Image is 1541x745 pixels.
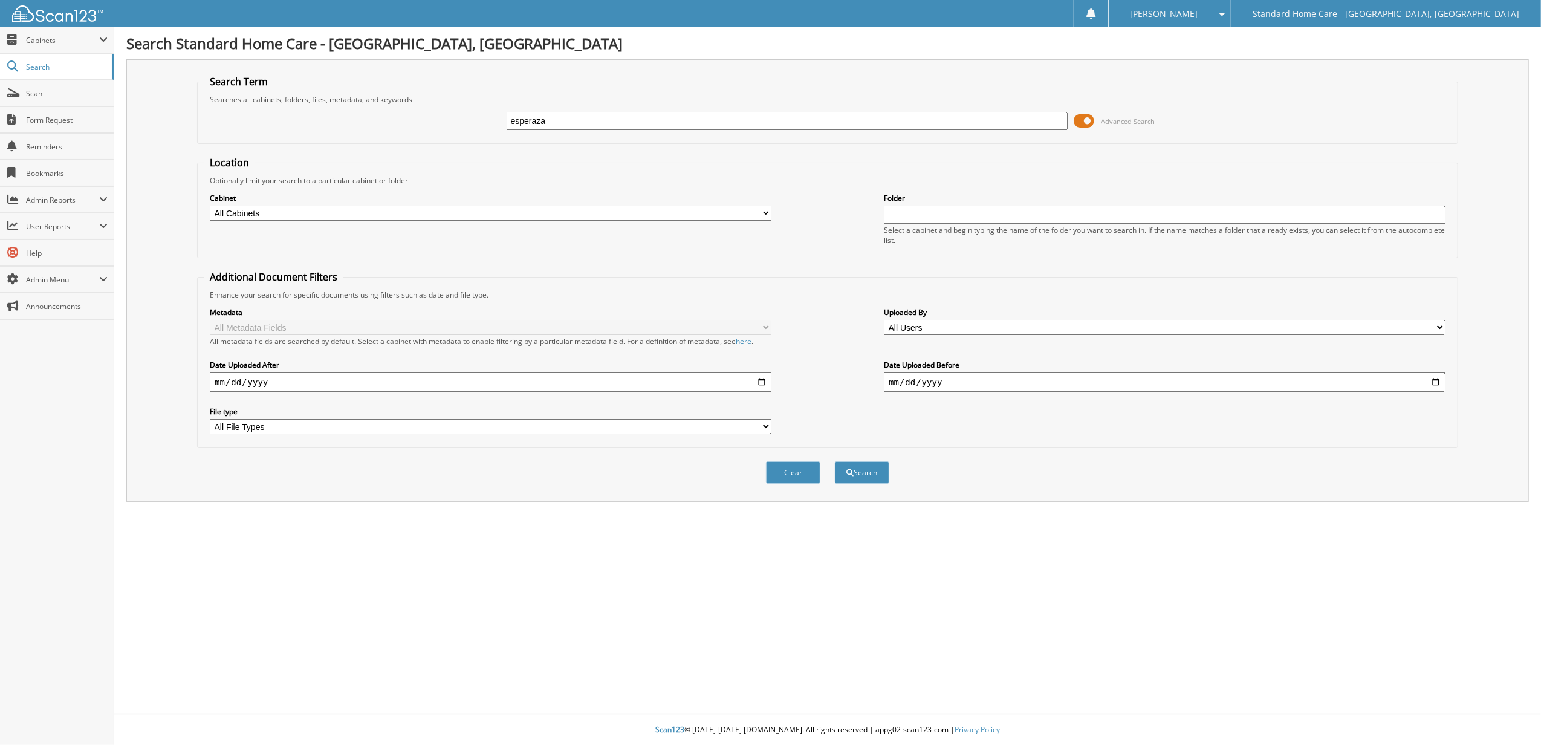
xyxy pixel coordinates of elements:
label: Date Uploaded After [210,360,771,370]
iframe: Chat Widget [1481,687,1541,745]
span: Admin Reports [26,195,99,205]
legend: Search Term [204,75,274,88]
span: Search [26,62,106,72]
legend: Additional Document Filters [204,270,343,284]
div: Select a cabinet and begin typing the name of the folder you want to search in. If the name match... [884,225,1445,246]
label: Folder [884,193,1445,203]
input: end [884,372,1445,392]
div: Enhance your search for specific documents using filters such as date and file type. [204,290,1452,300]
span: User Reports [26,221,99,232]
img: scan123-logo-white.svg [12,5,103,22]
span: Standard Home Care - [GEOGRAPHIC_DATA], [GEOGRAPHIC_DATA] [1253,10,1520,18]
span: Cabinets [26,35,99,45]
h1: Search Standard Home Care - [GEOGRAPHIC_DATA], [GEOGRAPHIC_DATA] [126,33,1529,53]
span: Reminders [26,142,108,152]
label: Date Uploaded Before [884,360,1445,370]
div: Searches all cabinets, folders, files, metadata, and keywords [204,94,1452,105]
span: Announcements [26,301,108,311]
label: Uploaded By [884,307,1445,317]
button: Clear [766,461,820,484]
input: start [210,372,771,392]
span: Advanced Search [1101,117,1155,126]
span: Help [26,248,108,258]
span: Bookmarks [26,168,108,178]
span: Scan123 [655,724,684,735]
a: here [736,336,751,346]
label: File type [210,406,771,417]
span: [PERSON_NAME] [1131,10,1198,18]
span: Scan [26,88,108,99]
button: Search [835,461,889,484]
a: Privacy Policy [955,724,1000,735]
label: Metadata [210,307,771,317]
label: Cabinet [210,193,771,203]
div: All metadata fields are searched by default. Select a cabinet with metadata to enable filtering b... [210,336,771,346]
span: Form Request [26,115,108,125]
div: © [DATE]-[DATE] [DOMAIN_NAME]. All rights reserved | appg02-scan123-com | [114,715,1541,745]
span: Admin Menu [26,275,99,285]
legend: Location [204,156,255,169]
div: Optionally limit your search to a particular cabinet or folder [204,175,1452,186]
